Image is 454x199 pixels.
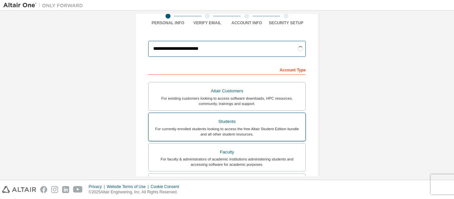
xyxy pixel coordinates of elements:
img: altair_logo.svg [2,186,36,193]
div: Verify Email [188,20,227,26]
div: For faculty & administrators of academic institutions administering students and accessing softwa... [153,156,301,167]
div: Students [153,117,301,126]
img: facebook.svg [40,186,47,193]
div: Website Terms of Use [107,184,151,189]
p: © 2025 Altair Engineering, Inc. All Rights Reserved. [89,189,183,195]
div: Faculty [153,148,301,157]
div: Altair Customers [153,86,301,96]
div: Cookie Consent [151,184,183,189]
div: Account Type [148,64,306,75]
img: Altair One [3,2,86,9]
img: linkedin.svg [62,186,69,193]
div: Security Setup [267,20,306,26]
img: youtube.svg [73,186,83,193]
div: Account Info [227,20,267,26]
img: instagram.svg [51,186,58,193]
div: Privacy [89,184,107,189]
div: For currently enrolled students looking to access the free Altair Student Edition bundle and all ... [153,126,301,137]
div: For existing customers looking to access software downloads, HPC resources, community, trainings ... [153,96,301,106]
div: Personal Info [148,20,188,26]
